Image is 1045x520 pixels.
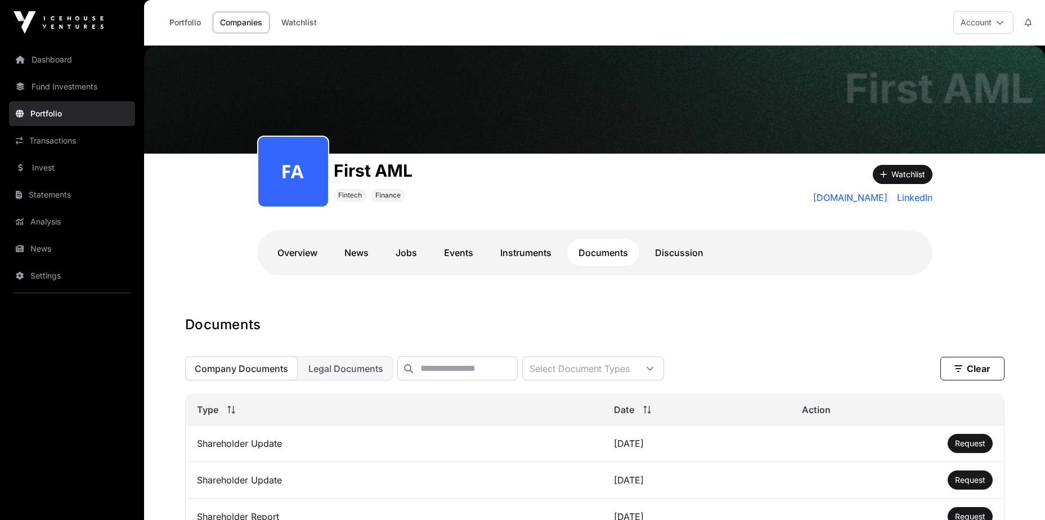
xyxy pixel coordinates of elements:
[9,155,135,180] a: Invest
[185,316,1004,334] h1: Documents
[197,403,218,416] span: Type
[873,165,932,184] button: Watchlist
[948,434,993,453] button: Request
[953,11,1013,34] button: Account
[802,403,831,416] span: Action
[955,438,985,448] span: Request
[644,239,715,266] a: Discussion
[274,12,324,33] a: Watchlist
[9,74,135,99] a: Fund Investments
[523,357,636,380] div: Select Document Types
[9,236,135,261] a: News
[9,182,135,207] a: Statements
[9,209,135,234] a: Analysis
[299,356,393,380] button: Legal Documents
[338,191,362,200] span: Fintech
[308,363,383,374] span: Legal Documents
[144,46,1045,154] img: First AML
[603,425,791,462] td: [DATE]
[9,101,135,126] a: Portfolio
[185,356,298,380] button: Company Documents
[266,239,923,266] nav: Tabs
[489,239,563,266] a: Instruments
[989,466,1045,520] iframe: Chat Widget
[955,474,985,486] a: Request
[9,47,135,72] a: Dashboard
[955,438,985,449] a: Request
[614,403,634,416] span: Date
[333,239,380,266] a: News
[940,357,1004,380] button: Clear
[9,128,135,153] a: Transactions
[955,475,985,485] span: Request
[433,239,485,266] a: Events
[892,191,932,204] a: LinkedIn
[213,12,270,33] a: Companies
[186,462,603,499] td: Shareholder Update
[9,263,135,288] a: Settings
[263,141,324,202] img: first-aml176.png
[14,11,104,34] img: Icehouse Ventures Logo
[603,462,791,499] td: [DATE]
[162,12,208,33] a: Portfolio
[845,68,1034,109] h1: First AML
[567,239,639,266] a: Documents
[266,239,329,266] a: Overview
[813,191,888,204] a: [DOMAIN_NAME]
[334,160,412,181] h1: First AML
[384,239,428,266] a: Jobs
[948,470,993,490] button: Request
[375,191,401,200] span: Finance
[186,425,603,462] td: Shareholder Update
[195,363,288,374] span: Company Documents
